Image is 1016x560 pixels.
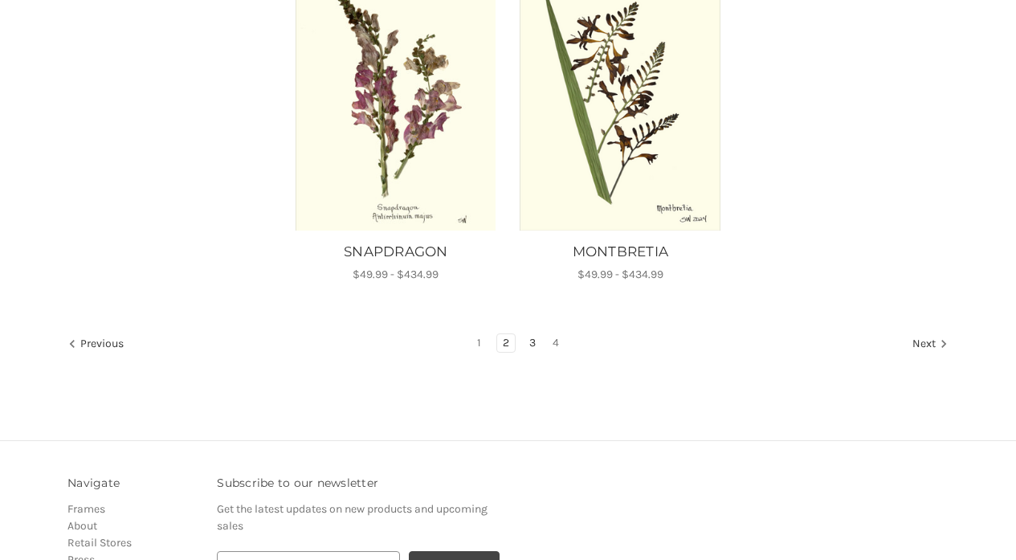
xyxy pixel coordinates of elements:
a: Page 4 of 4 [547,334,565,352]
a: Page 1 of 4 [471,334,487,352]
a: Next [907,334,948,355]
p: Get the latest updates on new products and upcoming sales [217,501,500,534]
a: SNAPDRAGON, Price range from $49.99 to $434.99 [292,242,500,263]
a: Page 2 of 4 [497,334,515,352]
span: $49.99 - $434.99 [577,268,663,281]
a: Frames [67,502,105,516]
h3: Subscribe to our newsletter [217,475,500,492]
a: Page 3 of 4 [524,334,541,352]
nav: pagination [67,333,949,356]
a: MONTBRETIA, Price range from $49.99 to $434.99 [516,242,724,263]
span: $49.99 - $434.99 [353,268,439,281]
a: About [67,519,97,533]
a: Retail Stores [67,536,132,550]
h3: Navigate [67,475,200,492]
a: Previous [68,334,129,355]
